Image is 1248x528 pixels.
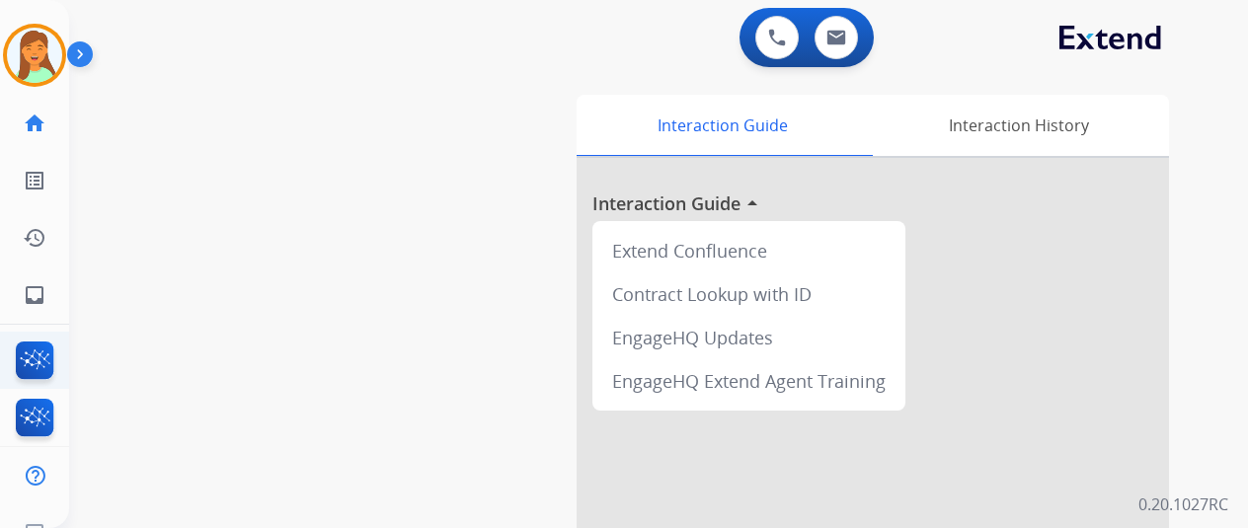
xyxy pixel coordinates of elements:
div: EngageHQ Updates [600,316,897,359]
mat-icon: home [23,112,46,135]
div: Interaction Guide [577,95,868,156]
mat-icon: inbox [23,283,46,307]
mat-icon: list_alt [23,169,46,192]
img: avatar [7,28,62,83]
p: 0.20.1027RC [1138,492,1228,516]
mat-icon: history [23,226,46,250]
div: Interaction History [868,95,1169,156]
div: Contract Lookup with ID [600,272,897,316]
div: Extend Confluence [600,229,897,272]
div: EngageHQ Extend Agent Training [600,359,897,403]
